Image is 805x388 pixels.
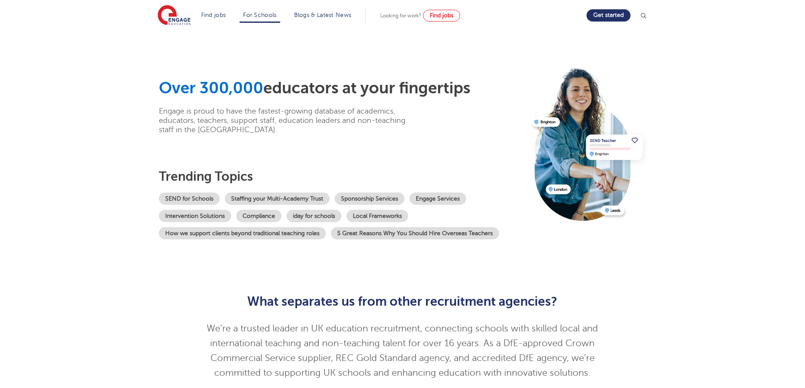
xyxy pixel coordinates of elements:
a: iday for schools [287,210,341,222]
p: We’re a trusted leader in UK education recruitment, connecting schools with skilled local and int... [195,321,610,380]
a: Blogs & Latest News [294,12,352,18]
span: Find jobs [430,12,453,19]
a: SEND for Schools [159,193,220,205]
h1: educators at your fingertips [159,79,526,98]
a: Find jobs [423,10,460,22]
a: Local Frameworks [347,210,408,222]
img: Engage Education [158,5,191,26]
a: Sponsorship Services [335,193,404,205]
a: Find jobs [201,12,226,18]
h2: What separates us from other recruitment agencies? [195,294,610,309]
a: Get started [587,9,630,22]
p: Engage is proud to have the fastest-growing database of academics, educators, teachers, support s... [159,106,419,134]
span: Looking for work? [380,13,421,19]
a: 5 Great Reasons Why You Should Hire Overseas Teachers [331,227,499,239]
h3: Trending topics [159,169,526,184]
a: Intervention Solutions [159,210,231,222]
span: Over 300,000 [159,79,263,97]
a: How we support clients beyond traditional teaching roles [159,227,326,239]
a: Compliance [236,210,281,222]
a: Staffing your Multi-Academy Trust [225,193,330,205]
a: For Schools [243,12,276,18]
a: Engage Services [409,193,466,205]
